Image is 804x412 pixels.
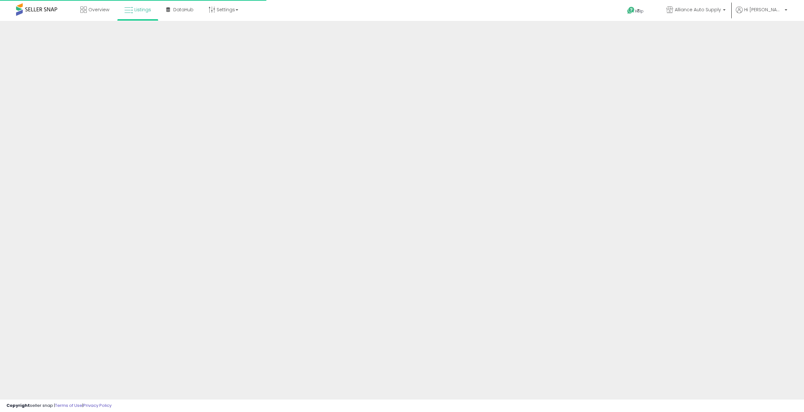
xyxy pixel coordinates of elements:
[627,6,635,14] i: Get Help
[635,8,644,14] span: Help
[134,6,151,13] span: Listings
[88,6,109,13] span: Overview
[675,6,721,13] span: Alliance Auto Supply
[736,6,787,21] a: Hi [PERSON_NAME]
[622,2,656,21] a: Help
[173,6,194,13] span: DataHub
[744,6,783,13] span: Hi [PERSON_NAME]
